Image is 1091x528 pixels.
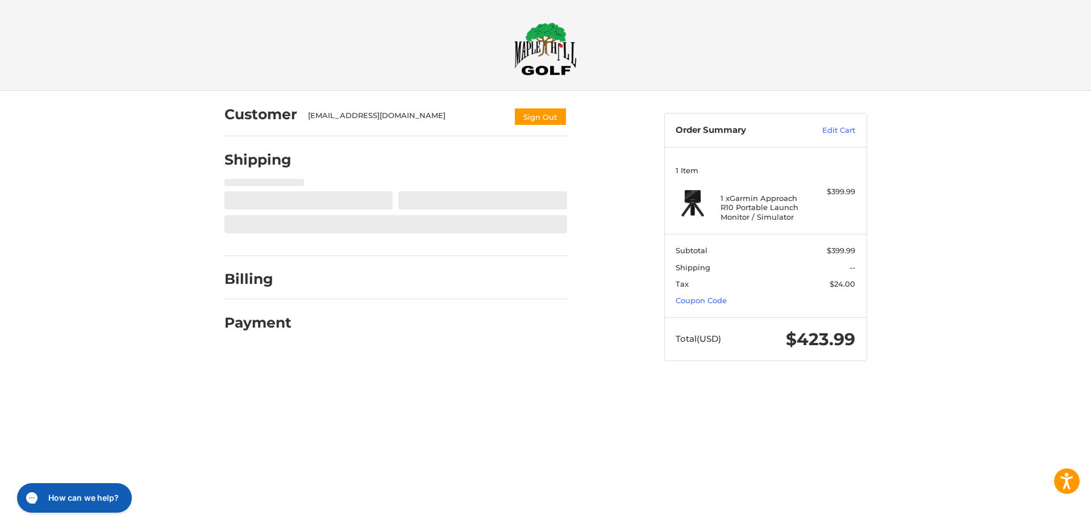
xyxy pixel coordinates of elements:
[676,125,798,136] h3: Order Summary
[676,333,721,344] span: Total (USD)
[514,107,567,126] button: Sign Out
[676,246,707,255] span: Subtotal
[676,279,689,288] span: Tax
[850,263,855,272] span: --
[798,125,855,136] a: Edit Cart
[224,151,292,169] h2: Shipping
[224,314,292,332] h2: Payment
[308,110,502,126] div: [EMAIL_ADDRESS][DOMAIN_NAME]
[810,186,855,198] div: $399.99
[224,106,297,123] h2: Customer
[830,279,855,288] span: $24.00
[676,296,727,305] a: Coupon Code
[786,329,855,350] span: $423.99
[676,166,855,175] h3: 1 Item
[827,246,855,255] span: $399.99
[514,22,577,76] img: Maple Hill Golf
[676,263,710,272] span: Shipping
[721,194,807,221] h4: 1 x Garmin Approach R10 Portable Launch Monitor / Simulator
[11,479,135,517] iframe: Gorgias live chat messenger
[224,270,291,288] h2: Billing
